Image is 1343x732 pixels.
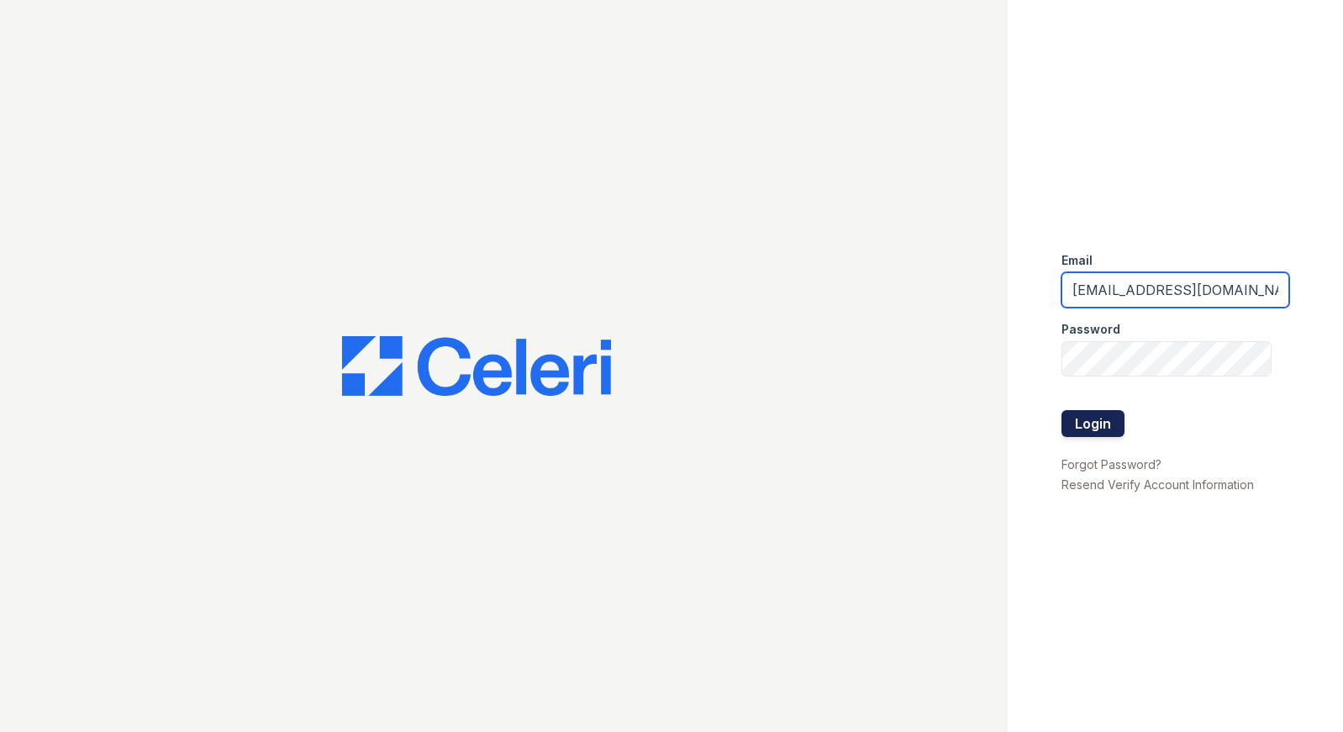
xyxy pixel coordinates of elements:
[1061,477,1254,492] a: Resend Verify Account Information
[342,336,611,397] img: CE_Logo_Blue-a8612792a0a2168367f1c8372b55b34899dd931a85d93a1a3d3e32e68fde9ad4.png
[1061,252,1093,269] label: Email
[1061,321,1120,338] label: Password
[1061,457,1161,471] a: Forgot Password?
[1061,410,1124,437] button: Login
